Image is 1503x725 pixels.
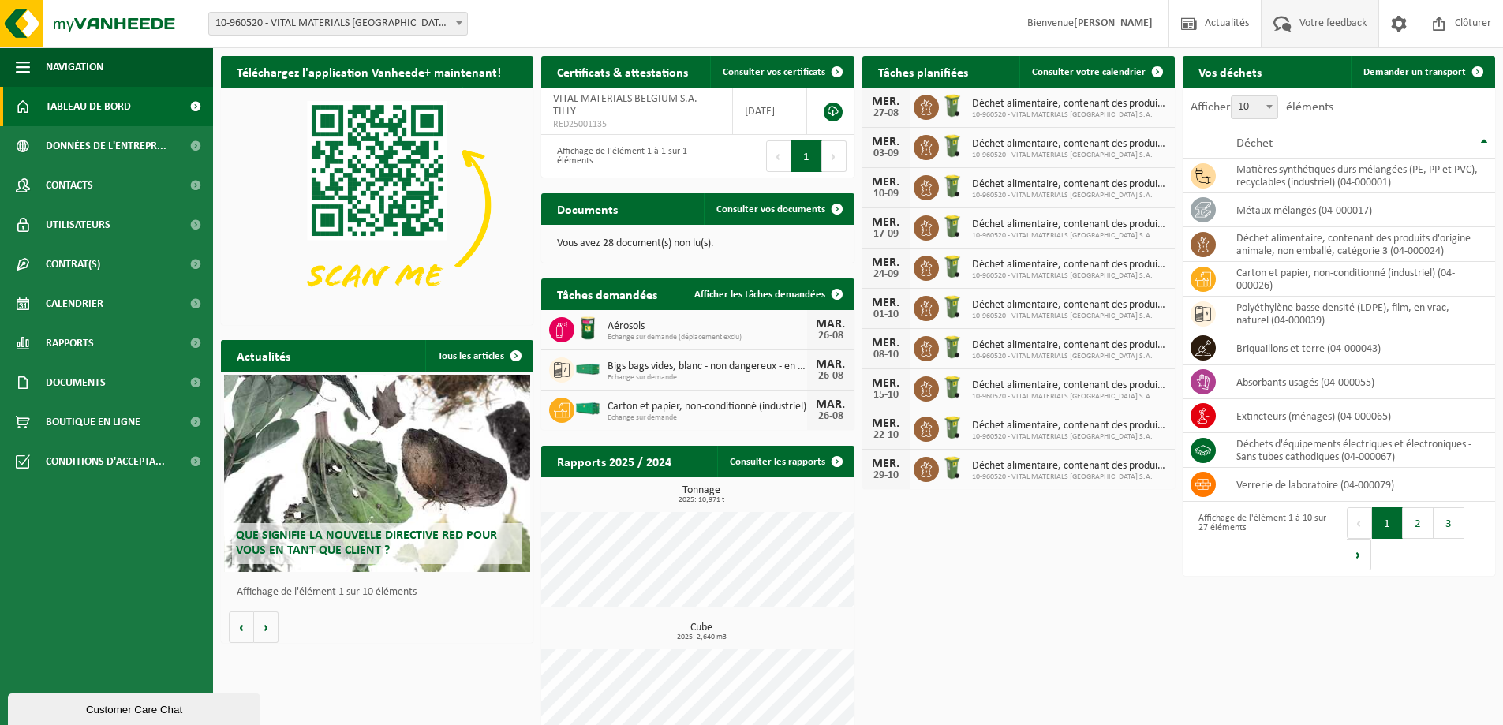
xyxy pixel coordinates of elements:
[972,392,1167,402] span: 10-960520 - VITAL MATERIALS [GEOGRAPHIC_DATA] S.A.
[815,371,847,382] div: 26-08
[704,193,853,225] a: Consulter vos documents
[1074,17,1153,29] strong: [PERSON_NAME]
[972,178,1167,191] span: Déchet alimentaire, contenant des produits d'origine animale, non emballé, catég...
[46,205,110,245] span: Utilisateurs
[972,191,1167,200] span: 10-960520 - VITAL MATERIALS [GEOGRAPHIC_DATA] S.A.
[972,473,1167,482] span: 10-960520 - VITAL MATERIALS [GEOGRAPHIC_DATA] S.A.
[608,413,806,423] span: Echange sur demande
[870,337,902,349] div: MER.
[870,430,902,441] div: 22-10
[46,284,103,323] span: Calendrier
[46,166,93,205] span: Contacts
[870,256,902,269] div: MER.
[972,231,1167,241] span: 10-960520 - VITAL MATERIALS [GEOGRAPHIC_DATA] S.A.
[1019,56,1173,88] a: Consulter votre calendrier
[815,358,847,371] div: MAR.
[870,216,902,229] div: MER.
[8,690,264,725] iframe: chat widget
[1224,193,1495,227] td: métaux mélangés (04-000017)
[870,189,902,200] div: 10-09
[46,47,103,87] span: Navigation
[1224,399,1495,433] td: extincteurs (ménages) (04-000065)
[608,333,806,342] span: Echange sur demande (déplacement exclu)
[1347,539,1371,570] button: Next
[939,334,966,361] img: WB-0140-HPE-GN-50
[682,278,853,310] a: Afficher les tâches demandées
[733,88,808,135] td: [DATE]
[815,398,847,411] div: MAR.
[541,446,687,476] h2: Rapports 2025 / 2024
[1224,159,1495,193] td: matières synthétiques durs mélangées (PE, PP et PVC), recyclables (industriel) (04-000001)
[608,361,806,373] span: Bigs bags vides, blanc - non dangereux - en vrac
[1363,67,1466,77] span: Demander un transport
[972,271,1167,281] span: 10-960520 - VITAL MATERIALS [GEOGRAPHIC_DATA] S.A.
[541,278,673,309] h2: Tâches demandées
[237,587,525,598] p: Affichage de l'élément 1 sur 10 éléments
[939,253,966,280] img: WB-0140-HPE-GN-50
[870,349,902,361] div: 08-10
[46,126,166,166] span: Données de l'entrepr...
[46,87,131,126] span: Tableau de bord
[939,293,966,320] img: WB-0140-HPE-GN-50
[229,611,254,643] button: Vorige
[1236,137,1273,150] span: Déchet
[972,352,1167,361] span: 10-960520 - VITAL MATERIALS [GEOGRAPHIC_DATA] S.A.
[1224,262,1495,297] td: carton et papier, non-conditionné (industriel) (04-000026)
[549,496,854,504] span: 2025: 10,971 t
[972,259,1167,271] span: Déchet alimentaire, contenant des produits d'origine animale, non emballé, catég...
[723,67,825,77] span: Consulter vos certificats
[224,375,530,572] a: Que signifie la nouvelle directive RED pour vous en tant que client ?
[972,151,1167,160] span: 10-960520 - VITAL MATERIALS [GEOGRAPHIC_DATA] S.A.
[553,118,720,131] span: RED25001135
[822,140,847,172] button: Next
[1224,297,1495,331] td: polyéthylène basse densité (LDPE), film, en vrac, naturel (04-000039)
[710,56,853,88] a: Consulter vos certificats
[870,417,902,430] div: MER.
[717,446,853,477] a: Consulter les rapports
[972,98,1167,110] span: Déchet alimentaire, contenant des produits d'origine animale, non emballé, catég...
[254,611,279,643] button: Volgende
[716,204,825,215] span: Consulter vos documents
[549,139,690,174] div: Affichage de l'élément 1 à 1 sur 1 éléments
[221,340,306,371] h2: Actualités
[1224,365,1495,399] td: absorbants usagés (04-000055)
[1372,507,1403,539] button: 1
[1032,67,1146,77] span: Consulter votre calendrier
[870,470,902,481] div: 29-10
[766,140,791,172] button: Previous
[939,374,966,401] img: WB-0140-HPE-GN-50
[862,56,984,87] h2: Tâches planifiées
[870,390,902,401] div: 15-10
[425,340,532,372] a: Tous les articles
[1403,507,1434,539] button: 2
[46,323,94,363] span: Rapports
[1351,56,1494,88] a: Demander un transport
[1191,101,1333,114] label: Afficher éléments
[815,411,847,422] div: 26-08
[870,176,902,189] div: MER.
[574,361,601,376] img: HK-XC-30-GN-00
[972,219,1167,231] span: Déchet alimentaire, contenant des produits d'origine animale, non emballé, catég...
[870,229,902,240] div: 17-09
[815,318,847,331] div: MAR.
[791,140,822,172] button: 1
[209,13,467,35] span: 10-960520 - VITAL MATERIALS BELGIUM S.A. - TILLY
[870,95,902,108] div: MER.
[549,485,854,504] h3: Tonnage
[939,213,966,240] img: WB-0140-HPE-GN-50
[46,363,106,402] span: Documents
[870,309,902,320] div: 01-10
[870,377,902,390] div: MER.
[1224,468,1495,502] td: verrerie de laboratoire (04-000079)
[1347,507,1372,539] button: Previous
[46,245,100,284] span: Contrat(s)
[46,442,165,481] span: Conditions d'accepta...
[939,173,966,200] img: WB-0140-HPE-GN-50
[972,138,1167,151] span: Déchet alimentaire, contenant des produits d'origine animale, non emballé, catég...
[939,92,966,119] img: WB-0140-HPE-GN-50
[815,331,847,342] div: 26-08
[541,193,634,224] h2: Documents
[939,133,966,159] img: WB-0140-HPE-GN-50
[972,432,1167,442] span: 10-960520 - VITAL MATERIALS [GEOGRAPHIC_DATA] S.A.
